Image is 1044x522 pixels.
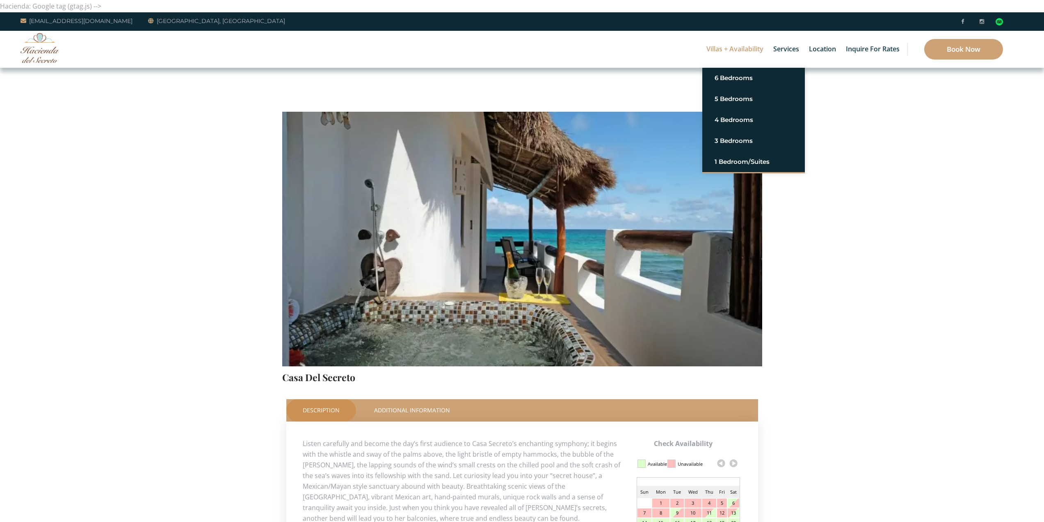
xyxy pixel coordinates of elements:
div: 10 [685,508,701,517]
td: Sat [727,486,739,498]
td: Sun [637,486,652,498]
td: Tue [670,486,684,498]
img: CDS_-_011-1024x683-1-1000x667.jpg.webp [282,48,762,368]
img: Awesome Logo [21,33,59,63]
td: Wed [684,486,701,498]
div: 7 [637,508,652,517]
a: [EMAIL_ADDRESS][DOMAIN_NAME] [21,16,132,26]
div: 6 [728,499,739,508]
td: Thu [702,486,717,498]
img: Tripadvisor_logomark.svg [996,18,1003,25]
div: 2 [670,499,684,508]
a: Book Now [924,39,1003,60]
div: Available [648,457,667,471]
div: Unavailable [678,457,703,471]
div: 13 [728,508,739,517]
div: 5 [717,499,727,508]
a: 5 Bedrooms [715,92,793,106]
a: 3 Bedrooms [715,133,793,148]
a: 1 Bedroom/Suites [715,154,793,169]
div: 11 [702,508,717,517]
a: Casa Del Secreto [282,371,355,384]
td: Mon [652,486,670,498]
div: 3 [685,499,701,508]
a: Services [769,31,803,68]
div: Read traveler reviews on Tripadvisor [996,18,1003,25]
div: 8 [652,508,669,517]
a: Inquire for Rates [842,31,904,68]
a: [GEOGRAPHIC_DATA], [GEOGRAPHIC_DATA] [148,16,285,26]
a: 4 Bedrooms [715,113,793,127]
a: 6 Bedrooms [715,71,793,85]
a: Additional Information [358,399,466,421]
td: Fri [717,486,727,498]
div: 1 [652,499,669,508]
div: 4 [702,499,717,508]
div: 9 [670,508,684,517]
a: Location [805,31,840,68]
div: 12 [717,508,727,517]
a: Villas + Availability [702,31,768,68]
a: Description [286,399,356,421]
